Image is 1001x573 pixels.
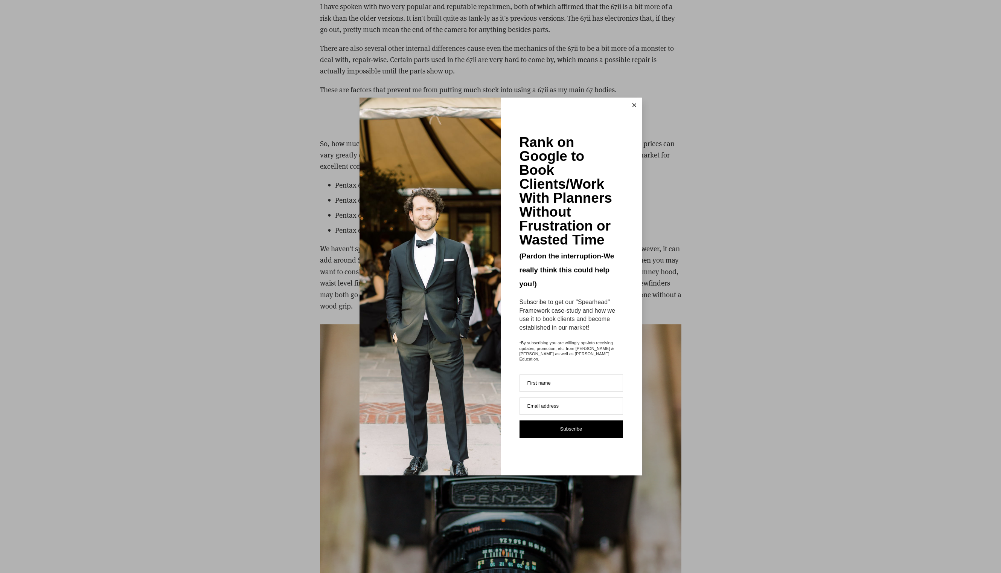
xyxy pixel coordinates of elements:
div: Subscribe to get our "Spearhead" Framework case-study and how we use it to book clients and becom... [520,298,623,332]
span: *By subscribing you are willingly opt-into receiving updates, promotion, etc. from [PERSON_NAME] ... [520,340,623,362]
span: (Pardon the interruption-We really think this could help you!) [520,252,614,288]
button: Subscribe [520,420,623,438]
span: Subscribe [560,426,582,432]
div: Rank on Google to Book Clients/Work With Planners Without Frustration or Wasted Time [520,135,623,247]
